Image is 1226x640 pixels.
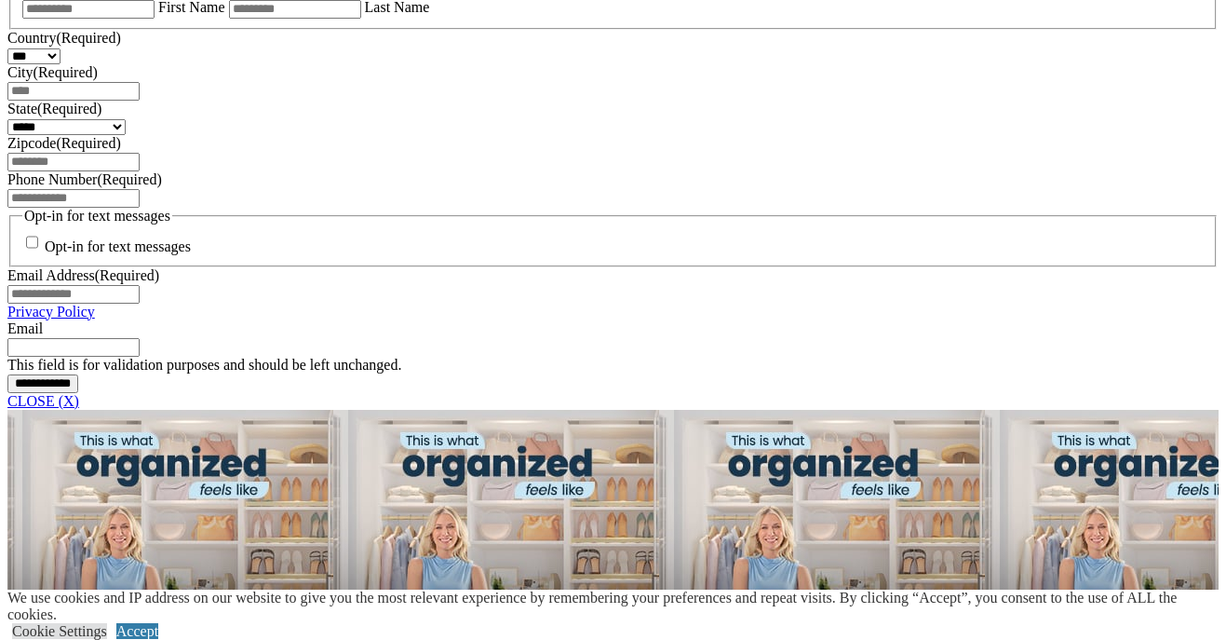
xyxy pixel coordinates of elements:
[45,239,191,255] label: Opt-in for text messages
[22,208,172,225] legend: Opt-in for text messages
[37,101,101,116] span: (Required)
[7,304,95,320] a: Privacy Policy
[7,357,1219,374] div: This field is for validation purposes and should be left unchanged.
[12,623,107,639] a: Cookie Settings
[7,135,121,151] label: Zipcode
[7,171,162,187] label: Phone Number
[7,393,79,409] a: CLOSE (X)
[56,135,120,151] span: (Required)
[7,590,1226,623] div: We use cookies and IP address on our website to give you the most relevant experience by remember...
[116,623,158,639] a: Accept
[7,64,98,80] label: City
[7,30,121,46] label: Country
[7,320,43,336] label: Email
[56,30,120,46] span: (Required)
[34,64,98,80] span: (Required)
[97,171,161,187] span: (Required)
[95,267,159,283] span: (Required)
[7,267,159,283] label: Email Address
[7,101,101,116] label: State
